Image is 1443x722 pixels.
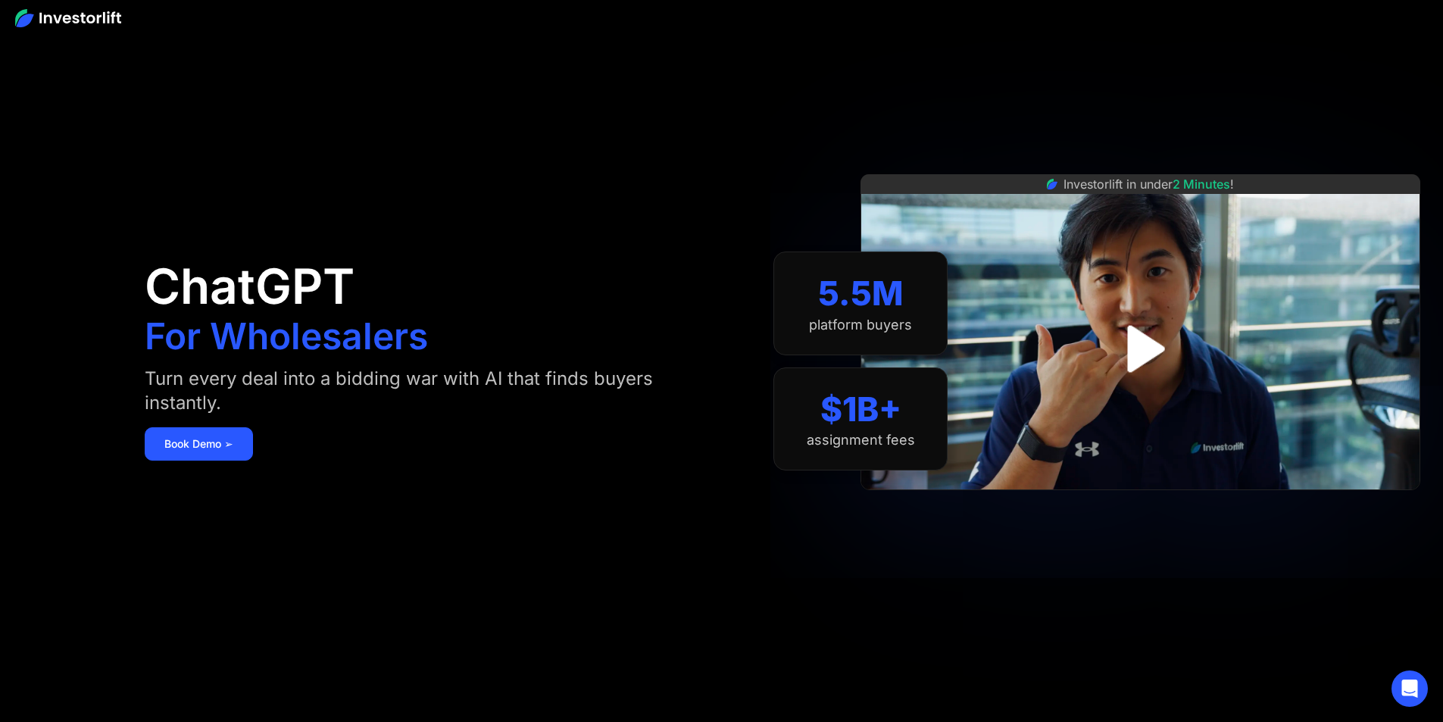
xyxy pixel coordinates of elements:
[807,432,915,449] div: assignment fees
[1064,175,1234,193] div: Investorlift in under !
[145,427,253,461] a: Book Demo ➢
[820,389,901,430] div: $1B+
[818,273,904,314] div: 5.5M
[1173,177,1230,192] span: 2 Minutes
[145,318,428,355] h1: For Wholesalers
[809,317,912,333] div: platform buyers
[145,262,355,311] h1: ChatGPT
[1391,670,1428,707] div: Open Intercom Messenger
[145,367,691,415] div: Turn every deal into a bidding war with AI that finds buyers instantly.
[1027,498,1254,516] iframe: Customer reviews powered by Trustpilot
[1107,315,1174,383] a: open lightbox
